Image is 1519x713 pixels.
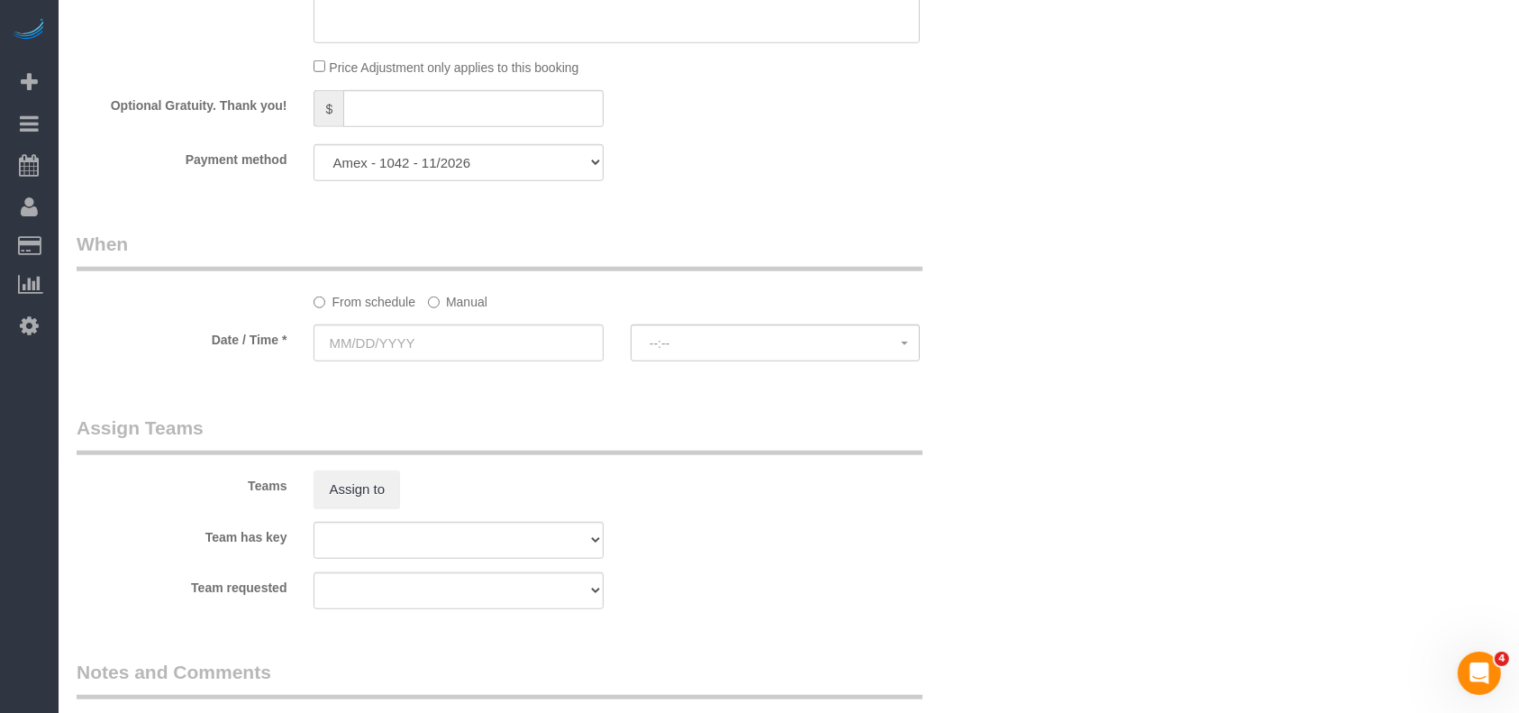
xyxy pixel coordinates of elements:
[63,471,300,495] label: Teams
[77,231,923,271] legend: When
[11,18,47,43] img: Automaid Logo
[314,297,325,308] input: From schedule
[314,325,603,361] input: MM/DD/YYYY
[631,325,920,361] button: --:--
[314,471,400,508] button: Assign to
[63,144,300,169] label: Payment method
[77,659,923,699] legend: Notes and Comments
[1458,652,1501,695] iframe: Intercom live chat
[329,60,578,75] span: Price Adjustment only applies to this booking
[428,297,440,308] input: Manual
[63,325,300,349] label: Date / Time *
[77,415,923,455] legend: Assign Teams
[63,572,300,597] label: Team requested
[428,287,487,311] label: Manual
[314,90,343,127] span: $
[1495,652,1509,666] span: 4
[650,336,901,351] span: --:--
[63,522,300,546] label: Team has key
[63,90,300,114] label: Optional Gratuity. Thank you!
[314,287,415,311] label: From schedule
